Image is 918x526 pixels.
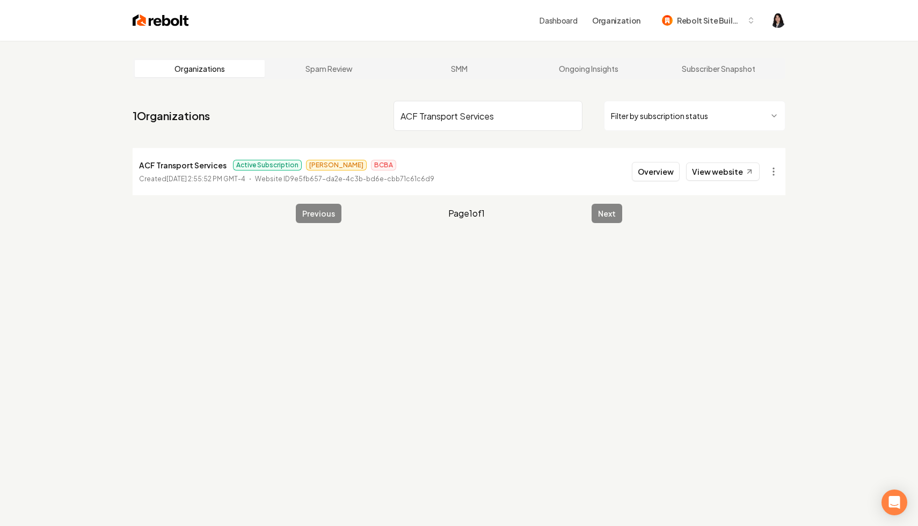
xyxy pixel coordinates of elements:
[306,160,367,171] span: [PERSON_NAME]
[653,60,783,77] a: Subscriber Snapshot
[371,160,396,171] span: BCBA
[394,60,524,77] a: SMM
[881,490,907,515] div: Open Intercom Messenger
[255,174,434,184] p: Website ID 9e5fb657-da2e-4c3b-bd6e-cbb71c61c6d9
[135,60,265,77] a: Organizations
[394,101,582,131] input: Search by name or ID
[265,60,395,77] a: Spam Review
[686,162,760,181] a: View website
[166,175,245,183] time: [DATE] 2:55:52 PM GMT-4
[448,207,485,220] span: Page 1 of 1
[677,15,742,26] span: Rebolt Site Builder
[632,162,680,181] button: Overview
[233,160,302,171] span: Active Subscription
[524,60,654,77] a: Ongoing Insights
[770,13,785,28] img: Haley Paramoure
[139,159,227,172] p: ACF Transport Services
[133,108,210,123] a: 1Organizations
[662,15,673,26] img: Rebolt Site Builder
[770,13,785,28] button: Open user button
[133,13,189,28] img: Rebolt Logo
[586,11,647,30] button: Organization
[540,15,577,26] a: Dashboard
[139,174,245,184] p: Created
